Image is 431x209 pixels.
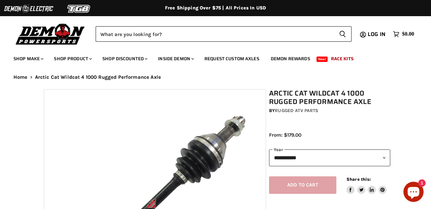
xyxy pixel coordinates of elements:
a: Rugged ATV Parts [275,108,318,113]
form: Product [96,26,352,42]
img: Demon Powersports [13,22,87,46]
aside: Share this: [346,176,387,194]
inbox-online-store-chat: Shopify online store chat [401,182,426,204]
a: Home [13,74,28,80]
span: $0.00 [402,31,414,37]
a: $0.00 [390,29,418,39]
a: Shop Product [49,52,96,66]
a: Race Kits [326,52,359,66]
a: Log in [365,31,390,37]
a: Shop Make [8,52,47,66]
span: Log in [368,30,386,38]
span: Arctic Cat Wildcat 4 1000 Rugged Performance Axle [35,74,161,80]
img: Demon Electric Logo 2 [3,2,54,15]
a: Request Custom Axles [199,52,264,66]
div: by [269,107,390,114]
img: TGB Logo 2 [54,2,104,15]
h1: Arctic Cat Wildcat 4 1000 Rugged Performance Axle [269,89,390,106]
a: Inside Demon [153,52,198,66]
a: Demon Rewards [266,52,315,66]
span: New! [317,57,328,62]
ul: Main menu [8,49,412,66]
select: year [269,149,390,166]
span: Share this: [346,177,371,182]
input: Search [96,26,334,42]
button: Search [334,26,352,42]
span: From: $179.00 [269,132,301,138]
a: Shop Discounted [97,52,152,66]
